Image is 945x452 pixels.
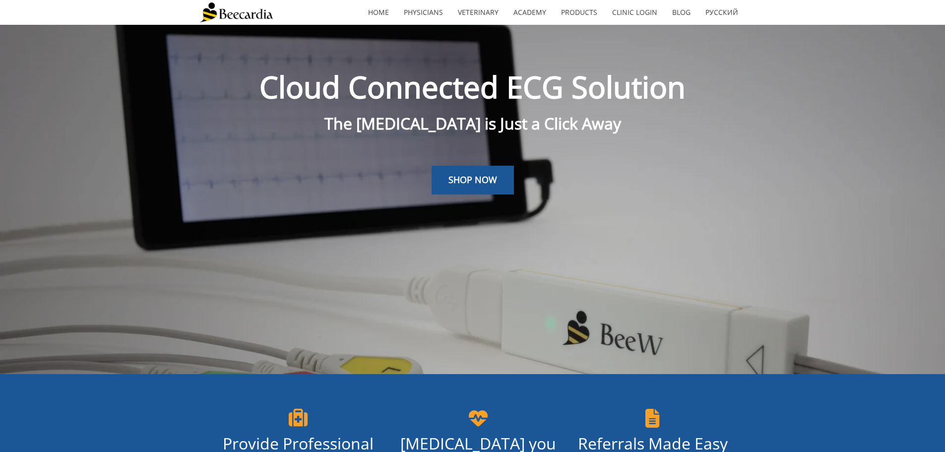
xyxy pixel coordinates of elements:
[450,1,506,24] a: Veterinary
[259,66,686,107] span: Cloud Connected ECG Solution
[361,1,396,24] a: home
[698,1,746,24] a: Русский
[396,1,450,24] a: Physicians
[605,1,665,24] a: Clinic Login
[432,166,514,194] a: SHOP NOW
[506,1,554,24] a: Academy
[324,113,621,134] span: The [MEDICAL_DATA] is Just a Click Away
[554,1,605,24] a: Products
[448,174,497,186] span: SHOP NOW
[665,1,698,24] a: Blog
[200,2,273,22] img: Beecardia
